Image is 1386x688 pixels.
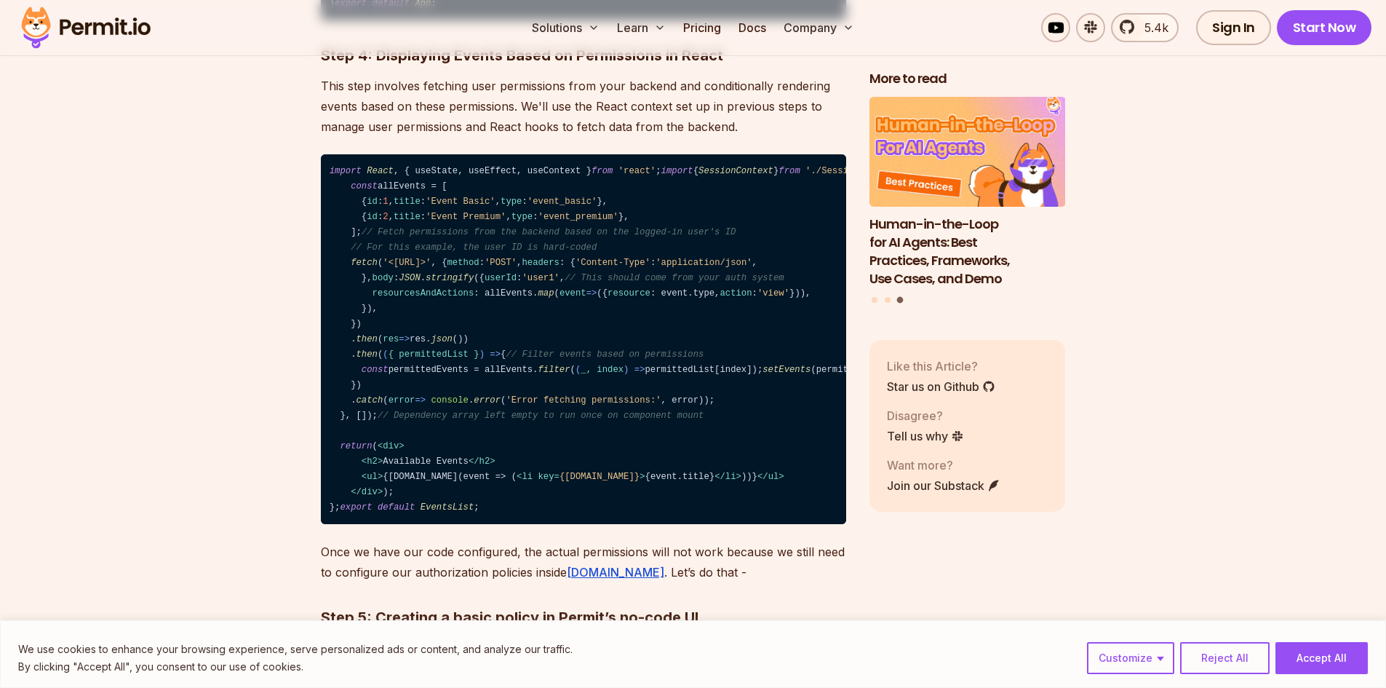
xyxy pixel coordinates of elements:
span: // Fetch permissions from the backend based on the logged-in user's ID [362,227,736,237]
span: id [367,197,378,207]
span: res [383,334,399,344]
code: , { useState, useEffect, useContext } ; { } ; = ( ) => { ability = ( ); [events, setEvents] = ([]... [321,154,846,524]
span: 'Error fetching permissions:' [506,395,661,406]
span: then [357,334,378,344]
span: default [378,502,415,513]
span: '<[URL]>' [383,258,431,268]
p: This step involves fetching user permissions from your backend and conditionally rendering events... [321,76,846,137]
span: li [522,472,533,482]
span: return [340,441,372,451]
a: Pricing [677,13,727,42]
a: Tell us why [887,427,964,445]
span: _, index [581,365,624,375]
span: ul [367,472,378,482]
span: action [720,288,752,298]
span: json [431,334,452,344]
span: 'event_premium' [538,212,618,222]
div: Posts [869,97,1066,306]
span: title [394,212,421,222]
a: Start Now [1277,10,1372,45]
p: Want more? [887,456,1000,474]
span: div [362,487,378,497]
span: </ > [469,456,495,467]
span: Available Events {[DOMAIN_NAME](event => ( {event.title} ))} [330,441,784,497]
span: resourcesAndActions [373,288,474,298]
span: map [538,288,554,298]
a: Join our Substack [887,477,1000,494]
span: < = > [517,472,645,482]
span: error [474,395,501,406]
span: li [725,472,736,482]
button: Customize [1087,642,1174,674]
span: 'user1' [522,273,559,283]
p: By clicking "Accept All", you consent to our use of cookies. [18,658,573,676]
span: 5.4k [1136,19,1168,36]
span: // For this example, the user ID is hard-coded [351,242,597,253]
h3: Human-in-the-Loop for AI Agents: Best Practices, Frameworks, Use Cases, and Demo [869,216,1066,288]
span: error [389,395,415,406]
span: type [511,212,533,222]
span: const [362,365,389,375]
span: id [367,212,378,222]
span: method [447,258,479,268]
span: </ > [757,472,784,482]
span: 1 [383,197,388,207]
span: JSON [399,273,420,283]
p: Like this Article? [887,357,995,375]
span: fetch [351,258,378,268]
span: from [778,166,800,176]
span: type [693,288,714,298]
span: const [351,181,378,191]
span: div [383,441,399,451]
p: Disagree? [887,407,964,424]
span: </ > [714,472,741,482]
span: // Dependency array left empty to run once on component mount [378,411,704,421]
span: event [559,288,586,298]
span: h2 [367,456,378,467]
span: h2 [479,456,490,467]
span: filter [538,365,570,375]
img: Permit logo [15,3,157,52]
span: 'application/json' [656,258,752,268]
button: Accept All [1275,642,1368,674]
span: => [389,395,426,406]
span: {[DOMAIN_NAME]} [559,472,640,482]
span: { permittedList } [389,349,479,360]
span: < > [378,441,405,451]
span: < > [362,456,383,467]
span: import [661,166,693,176]
p: We use cookies to enhance your browsing experience, serve personalized ads or content, and analyz... [18,641,573,658]
span: 'Event Premium' [426,212,506,222]
span: setEvents [762,365,811,375]
span: body [373,273,394,283]
button: Go to slide 3 [897,297,904,304]
span: 'event_basic' [527,197,597,207]
p: Once we have our code configured, the actual permissions will not work because we still need to c... [321,542,846,582]
span: 'react' [618,166,656,176]
span: './SessionContext' [805,166,901,176]
span: 'POST' [485,258,517,268]
span: < > [362,472,383,482]
span: key [538,472,554,482]
span: // Filter events based on permissions [506,349,704,360]
span: resource [608,288,650,298]
span: EventsList [421,502,474,513]
span: </ > [351,487,383,497]
span: // This should come from your auth system [565,273,784,283]
span: export [340,502,372,513]
a: Sign In [1196,10,1271,45]
button: Go to slide 1 [872,297,877,303]
span: => [559,288,597,298]
span: => [383,334,410,344]
span: 'Content-Type' [575,258,650,268]
span: ul [768,472,779,482]
a: Docs [733,13,772,42]
button: Learn [611,13,672,42]
h2: More to read [869,70,1066,88]
span: console [431,395,468,406]
span: 2 [383,212,388,222]
img: Human-in-the-Loop for AI Agents: Best Practices, Frameworks, Use Cases, and Demo [869,97,1066,207]
span: import [330,166,362,176]
span: userId [485,273,517,283]
span: stringify [426,273,474,283]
